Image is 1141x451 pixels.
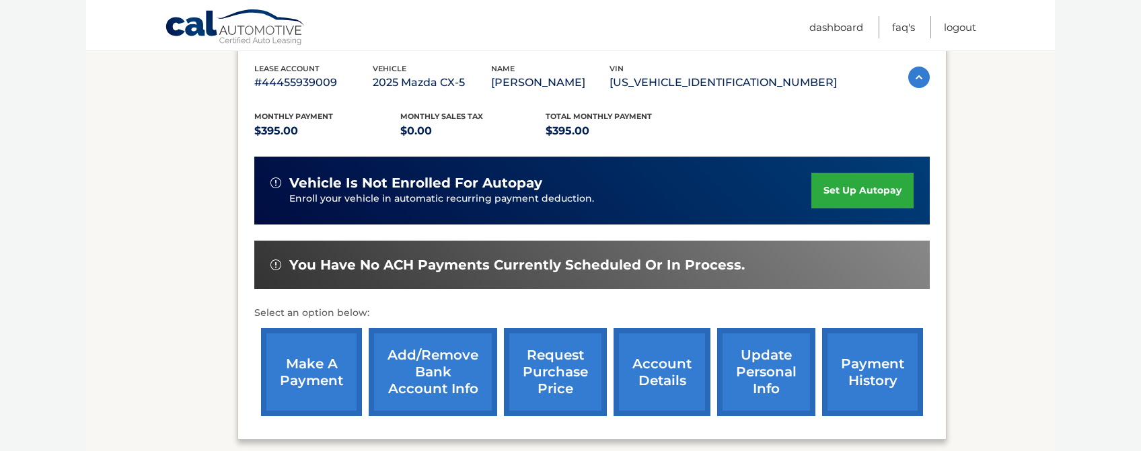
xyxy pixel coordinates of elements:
span: name [491,64,515,73]
span: You have no ACH payments currently scheduled or in process. [289,257,745,274]
img: alert-white.svg [270,177,281,188]
p: 2025 Mazda CX-5 [373,73,491,92]
p: [PERSON_NAME] [491,73,610,92]
span: vehicle is not enrolled for autopay [289,175,542,192]
a: payment history [822,328,923,416]
a: Logout [944,16,976,38]
span: vin [610,64,624,73]
a: update personal info [717,328,815,416]
a: set up autopay [811,173,914,208]
a: make a payment [261,328,362,416]
p: Select an option below: [254,305,930,321]
span: Total Monthly Payment [546,112,652,121]
span: lease account [254,64,320,73]
a: FAQ's [892,16,915,38]
a: Add/Remove bank account info [369,328,497,416]
a: account details [614,328,710,416]
p: $395.00 [546,122,692,140]
span: vehicle [373,64,406,73]
p: $0.00 [400,122,546,140]
img: accordion-active.svg [908,67,930,88]
p: Enroll your vehicle in automatic recurring payment deduction. [289,192,811,206]
p: [US_VEHICLE_IDENTIFICATION_NUMBER] [610,73,837,92]
span: Monthly Payment [254,112,333,121]
a: Cal Automotive [165,9,306,48]
p: $395.00 [254,122,400,140]
img: alert-white.svg [270,259,281,270]
p: #44455939009 [254,73,373,92]
a: request purchase price [504,328,607,416]
span: Monthly sales Tax [400,112,483,121]
a: Dashboard [809,16,863,38]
